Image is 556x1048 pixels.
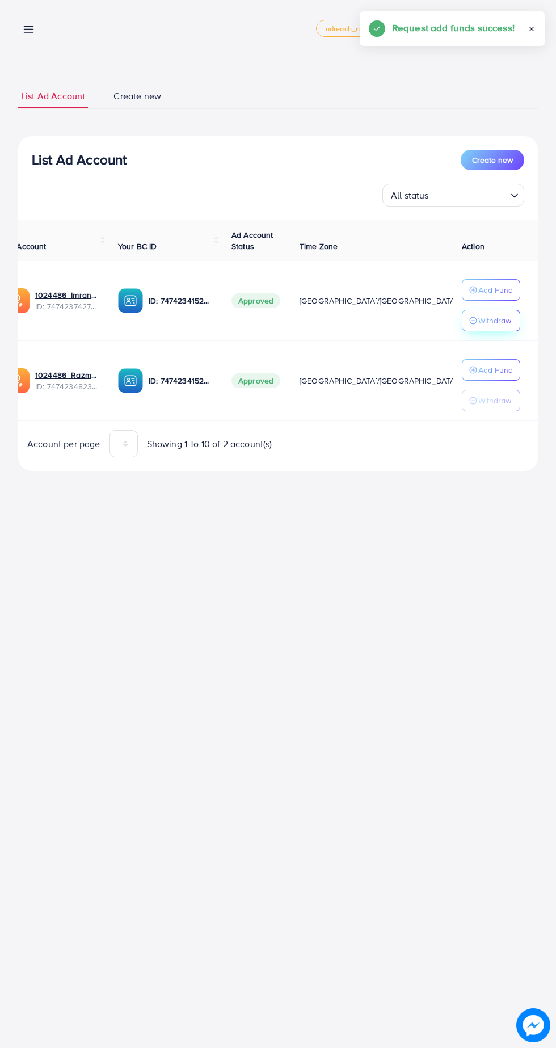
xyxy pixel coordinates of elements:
[118,288,143,313] img: ic-ba-acc.ded83a64.svg
[35,381,100,392] span: ID: 7474234823184416769
[478,394,511,407] p: Withdraw
[472,154,513,166] span: Create new
[35,289,100,313] div: <span class='underline'>1024486_Imran_1740231528988</span></br>7474237427478233089
[5,241,47,252] span: Ad Account
[35,301,100,312] span: ID: 7474237427478233089
[113,90,161,103] span: Create new
[478,314,511,327] p: Withdraw
[149,294,213,308] p: ID: 7474234152863678481
[21,90,85,103] span: List Ad Account
[432,185,506,204] input: Search for option
[462,390,520,411] button: Withdraw
[392,20,515,35] h5: Request add funds success!
[462,241,485,252] span: Action
[35,369,100,393] div: <span class='underline'>1024486_Razman_1740230915595</span></br>7474234823184416769
[478,283,513,297] p: Add Fund
[118,368,143,393] img: ic-ba-acc.ded83a64.svg
[118,241,157,252] span: Your BC ID
[462,279,520,301] button: Add Fund
[316,20,411,37] a: adreach_new_package
[389,187,431,204] span: All status
[32,151,127,168] h3: List Ad Account
[462,359,520,381] button: Add Fund
[231,293,280,308] span: Approved
[27,437,100,451] span: Account per page
[382,184,524,207] div: Search for option
[462,310,520,331] button: Withdraw
[300,375,457,386] span: [GEOGRAPHIC_DATA]/[GEOGRAPHIC_DATA]
[231,229,273,252] span: Ad Account Status
[231,373,280,388] span: Approved
[461,150,524,170] button: Create new
[478,363,513,377] p: Add Fund
[300,295,457,306] span: [GEOGRAPHIC_DATA]/[GEOGRAPHIC_DATA]
[149,374,213,388] p: ID: 7474234152863678481
[517,1009,550,1042] img: image
[326,25,402,32] span: adreach_new_package
[147,437,272,451] span: Showing 1 To 10 of 2 account(s)
[35,369,100,381] a: 1024486_Razman_1740230915595
[35,289,100,301] a: 1024486_Imran_1740231528988
[300,241,338,252] span: Time Zone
